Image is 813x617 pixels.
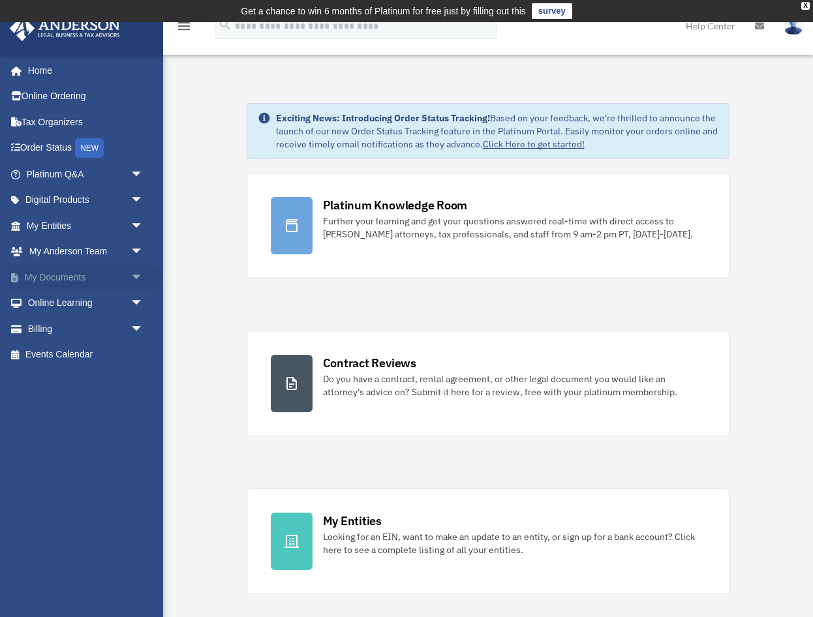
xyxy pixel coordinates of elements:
div: NEW [75,138,104,158]
div: My Entities [323,513,382,529]
div: Further your learning and get your questions answered real-time with direct access to [PERSON_NAM... [323,215,706,241]
a: Home [9,57,157,83]
div: Based on your feedback, we're thrilled to announce the launch of our new Order Status Tracking fe... [276,112,719,151]
span: arrow_drop_down [130,213,157,239]
strong: Exciting News: Introducing Order Status Tracking! [276,112,490,124]
a: Digital Productsarrow_drop_down [9,187,163,213]
span: arrow_drop_down [130,187,157,214]
a: Contract Reviews Do you have a contract, rental agreement, or other legal document you would like... [247,331,730,436]
a: My Entities Looking for an EIN, want to make an update to an entity, or sign up for a bank accoun... [247,489,730,594]
div: Do you have a contract, rental agreement, or other legal document you would like an attorney's ad... [323,372,706,399]
i: search [218,18,232,32]
a: Platinum Q&Aarrow_drop_down [9,161,163,187]
a: Order StatusNEW [9,135,163,162]
a: Platinum Knowledge Room Further your learning and get your questions answered real-time with dire... [247,173,730,278]
img: User Pic [784,16,803,35]
div: close [801,2,810,10]
a: Tax Organizers [9,109,163,135]
a: Online Ordering [9,83,163,110]
div: Platinum Knowledge Room [323,197,468,213]
span: arrow_drop_down [130,290,157,317]
span: arrow_drop_down [130,316,157,342]
a: survey [532,3,572,19]
a: menu [176,23,192,34]
a: Billingarrow_drop_down [9,316,163,342]
a: Online Learningarrow_drop_down [9,290,163,316]
span: arrow_drop_down [130,161,157,188]
div: Contract Reviews [323,355,416,371]
a: My Anderson Teamarrow_drop_down [9,239,163,265]
img: Anderson Advisors Platinum Portal [6,16,124,41]
span: arrow_drop_down [130,239,157,265]
div: Looking for an EIN, want to make an update to an entity, or sign up for a bank account? Click her... [323,530,706,556]
a: My Entitiesarrow_drop_down [9,213,163,239]
a: My Documentsarrow_drop_down [9,264,163,290]
a: Events Calendar [9,342,163,368]
div: Get a chance to win 6 months of Platinum for free just by filling out this [241,3,526,19]
a: Click Here to get started! [483,138,585,150]
span: arrow_drop_down [130,264,157,291]
i: menu [176,18,192,34]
